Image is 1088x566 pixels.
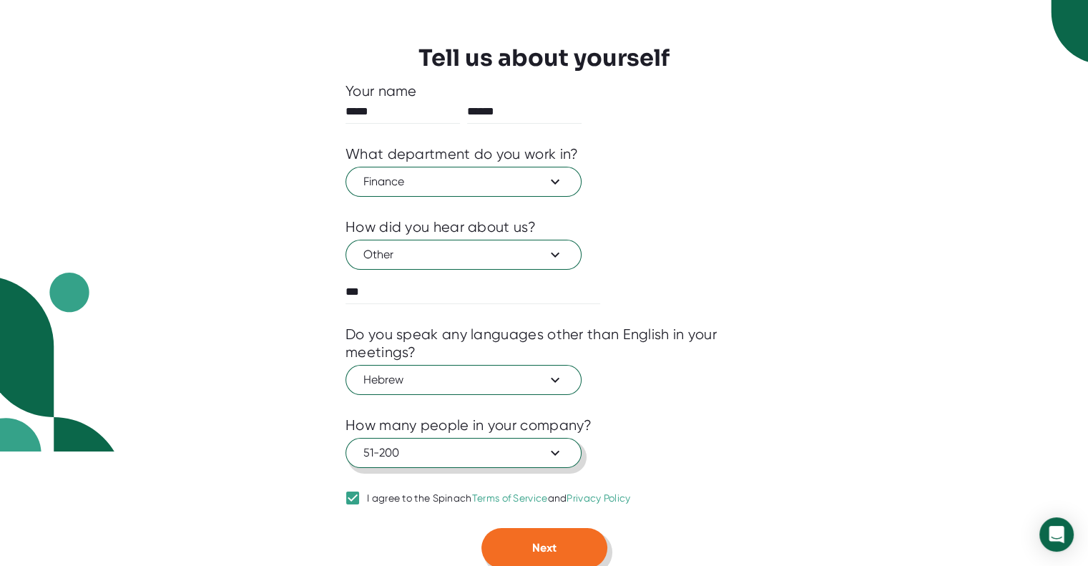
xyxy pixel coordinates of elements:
[363,371,564,389] span: Hebrew
[345,416,592,434] div: How many people in your company?
[345,82,743,100] div: Your name
[472,492,548,504] a: Terms of Service
[345,145,578,163] div: What department do you work in?
[363,173,564,190] span: Finance
[363,246,564,263] span: Other
[1039,517,1074,552] div: Open Intercom Messenger
[345,326,743,361] div: Do you speak any languages other than English in your meetings?
[567,492,630,504] a: Privacy Policy
[363,444,564,462] span: 51-200
[532,541,557,555] span: Next
[345,167,582,197] button: Finance
[418,44,670,72] h3: Tell us about yourself
[345,365,582,395] button: Hebrew
[367,492,631,505] div: I agree to the Spinach and
[345,438,582,468] button: 51-200
[345,240,582,270] button: Other
[345,218,536,236] div: How did you hear about us?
